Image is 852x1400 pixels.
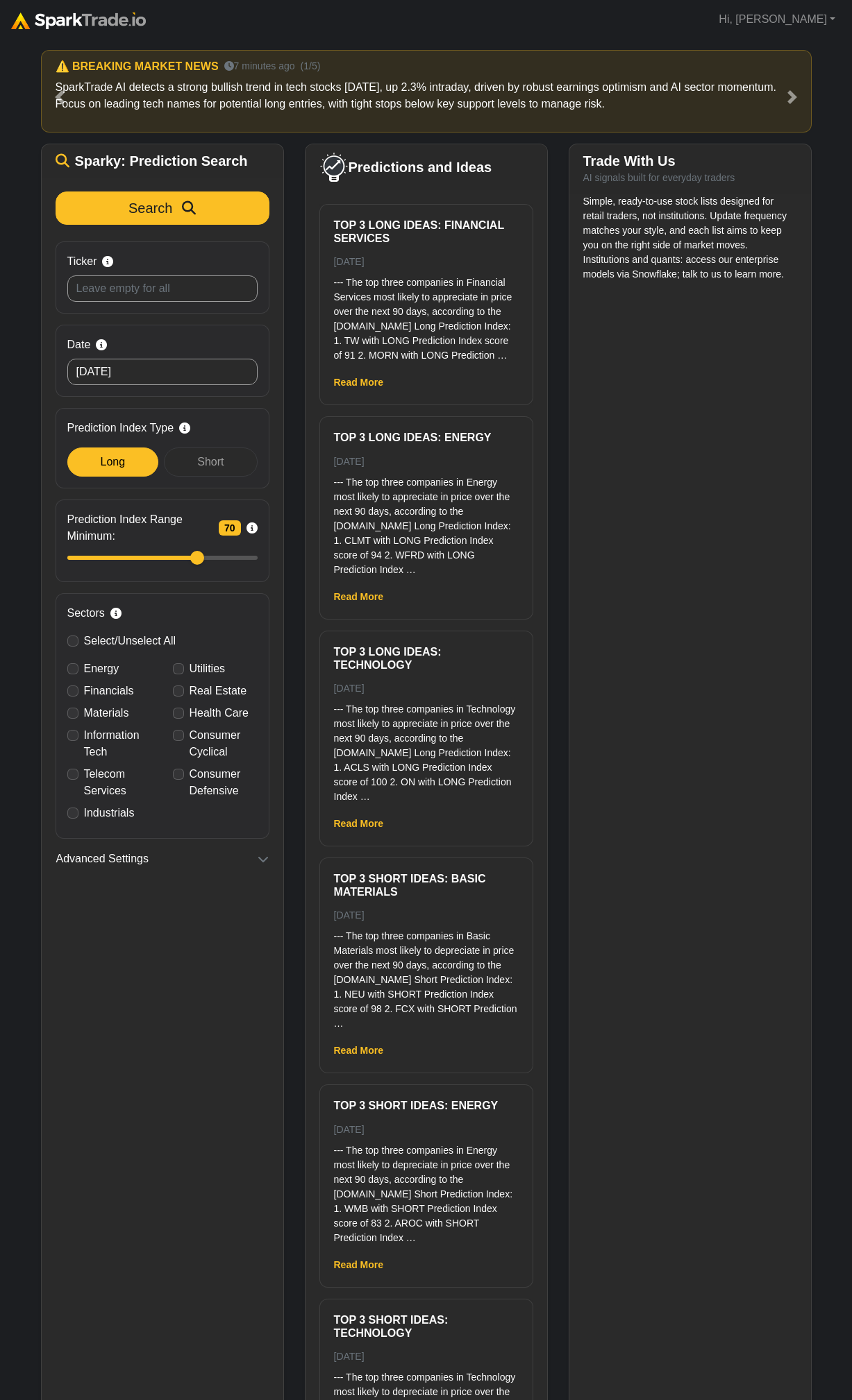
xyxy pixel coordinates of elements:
[84,635,176,647] span: Select/Unselect All
[334,1099,519,1245] a: Top 3 Short ideas: Energy [DATE] --- The top three companies in Energy most likely to depreciate ...
[190,766,258,799] label: Consumer Defensive
[334,377,384,388] a: Read More
[197,456,224,468] span: Short
[334,1143,519,1245] p: --- The top three companies in Energy most likely to depreciate in price over the next 90 days, a...
[179,422,190,434] i: Long: stock expected to appreciate.<br>Short: stock expected to decline.
[56,851,149,867] span: Advanced Settings
[334,910,365,921] small: [DATE]
[334,219,519,245] h6: Top 3 Long ideas: Financial Services
[334,645,519,804] a: Top 3 Long ideas: Technology [DATE] --- The top three companies in Technology most likely to appr...
[334,456,365,467] small: [DATE]
[334,1124,365,1135] small: [DATE]
[67,420,174,436] span: Prediction Index Type
[75,153,248,169] span: Sparky: Prediction Search
[583,194,797,282] p: Simple, ready-to-use stock lists designed for retail traders, not institutions. Update frequency ...
[67,447,159,477] div: Long
[334,475,519,577] p: --- The top three companies in Energy most likely to appreciate in price over the next 90 days, a...
[334,1313,519,1340] h6: Top 3 Short ideas: Technology
[67,511,213,545] span: Prediction Index Range Minimum:
[110,608,122,619] i: Filter predictions by sector for targeted exposure or sector rotation strategies.
[96,339,107,350] i: Select the date the prediction was generated. Use today's date for freshest signals. Backdate to ...
[334,818,384,829] a: Read More
[713,6,841,33] a: Hi, [PERSON_NAME]
[334,591,384,602] a: Read More
[84,705,129,722] label: Materials
[334,219,519,363] a: Top 3 Long ideas: Financial Services [DATE] --- The top three companies in Financial Services mos...
[56,60,219,73] h6: ⚠️ BREAKING MARKET NEWS
[101,456,126,468] span: Long
[190,683,247,699] label: Real Estate
[334,1099,519,1112] h6: Top 3 Short ideas: Energy
[334,872,519,898] h6: Top 3 Short ideas: Basic Materials
[190,705,249,722] label: Health Care
[247,522,258,533] i: Filter stocks by SparkTrade's confidence score. The closer to 100, the stronger the model's convi...
[334,1045,384,1056] a: Read More
[190,727,258,760] label: Consumer Cyclical
[56,850,269,868] button: Advanced Settings
[334,1351,365,1362] small: [DATE]
[334,645,519,672] h6: Top 3 Long ideas: Technology
[84,683,134,699] label: Financials
[334,683,365,694] small: [DATE]
[219,520,241,536] span: 70
[301,59,321,74] small: (1/5)
[128,200,172,216] span: Search
[84,805,135,821] label: Industrials
[67,275,258,302] input: Leave empty for all
[334,872,519,1031] a: Top 3 Short ideas: Basic Materials [DATE] --- The top three companies in Basic Materials most lik...
[164,447,257,477] div: Short
[334,702,519,804] p: --- The top three companies in Technology most likely to appreciate in price over the next 90 day...
[349,159,492,176] span: Predictions and Ideas
[334,431,519,577] a: Top 3 Long ideas: Energy [DATE] --- The top three companies in Energy most likely to appreciate i...
[334,929,519,1031] p: --- The top three companies in Basic Materials most likely to depreciate in price over the next 9...
[334,275,519,363] p: --- The top three companies in Financial Services most likely to appreciate in price over the nex...
[224,59,295,74] small: 7 minutes ago
[334,256,365,267] small: [DATE]
[583,172,735,183] small: AI signals built for everyday traders
[583,153,797,169] h5: Trade With Us
[334,431,519,444] h6: Top 3 Long ideas: Energy
[102,256,113,267] i: Search by stock symbol. Leave blank to view all predicitons.
[56,191,269,225] button: Search
[56,79,797,112] p: SparkTrade AI detects a strong bullish trend in tech stocks [DATE], up 2.3% intraday, driven by r...
[84,727,152,760] label: Information Tech
[334,1259,384,1270] a: Read More
[84,660,119,677] label: Energy
[67,253,97,270] span: Ticker
[67,605,105,622] span: Sectors
[11,12,146,29] img: sparktrade.png
[190,660,226,677] label: Utilities
[84,766,152,799] label: Telecom Services
[67,336,91,353] span: Date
